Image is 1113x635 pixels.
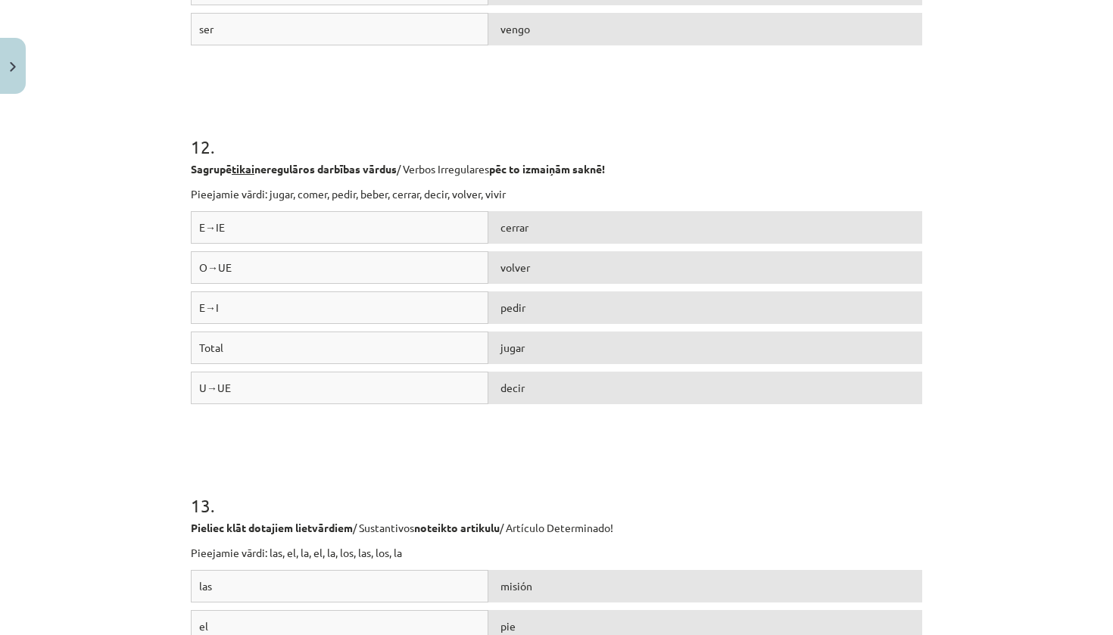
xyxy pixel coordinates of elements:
span: cerrar [500,220,528,234]
span: U→UE [199,381,231,394]
span: el [199,619,208,633]
h1: 12 . [191,110,922,157]
u: tikai [232,162,254,176]
span: O→UE [199,260,232,274]
strong: pēc to izmaiņām saknē! [489,162,605,176]
span: vengo [500,22,530,36]
span: pedir [500,300,525,314]
span: pie [500,619,516,633]
p: / Verbos Irregulares [191,161,922,177]
p: Pieejamie vārdi: las, el, la, el, la, los, las, los, la [191,545,922,561]
span: jugar [500,341,525,354]
strong: Sagrupē neregulāros darbības vārdus [191,162,397,176]
img: icon-close-lesson-0947bae3869378f0d4975bcd49f059093ad1ed9edebbc8119c70593378902aed.svg [10,62,16,72]
span: decir [500,381,525,394]
span: volver [500,260,530,274]
p: / Sustantivos / Artículo Determinado! [191,520,922,536]
p: Pieejamie vārdi: jugar, comer, pedir, beber, cerrar, decir, volver, vivir [191,186,922,202]
span: E→I [199,300,219,314]
h1: 13 . [191,468,922,515]
strong: Pieliec klāt dotajiem lietvārdiem [191,521,353,534]
span: Total [199,341,223,354]
span: las [199,579,212,593]
span: misión [500,579,532,593]
span: ser [199,22,214,36]
span: E→IE [199,220,225,234]
strong: noteikto artikulu [414,521,500,534]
